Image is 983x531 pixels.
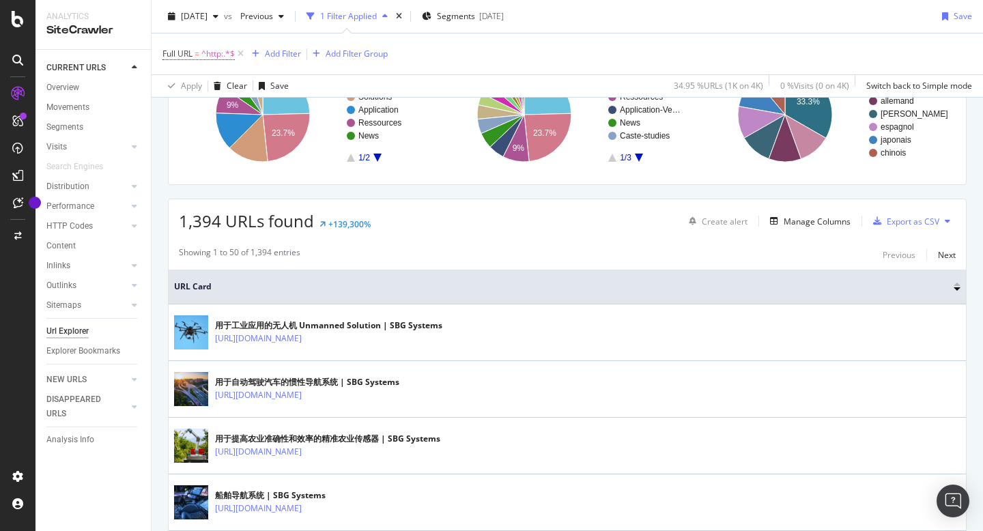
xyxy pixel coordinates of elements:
div: Manage Columns [784,216,851,227]
a: Explorer Bookmarks [46,344,141,358]
a: [URL][DOMAIN_NAME] [215,332,302,345]
span: 1,394 URLs found [179,210,314,232]
a: Distribution [46,180,128,194]
a: Sitemaps [46,298,128,313]
a: NEW URLS [46,373,128,387]
text: Ressources [358,118,401,128]
a: [URL][DOMAIN_NAME] [215,502,302,515]
div: Overview [46,81,79,95]
div: Movements [46,100,89,115]
a: HTTP Codes [46,219,128,233]
a: Visits [46,140,128,154]
text: 9% [227,100,239,110]
span: ^http:.*$ [201,44,235,63]
img: main image [174,481,208,524]
div: Analysis Info [46,433,94,447]
button: Manage Columns [765,213,851,229]
button: Switch back to Simple mode [861,75,972,97]
div: Performance [46,199,94,214]
img: main image [174,368,208,411]
button: Previous [883,246,915,263]
a: Segments [46,120,141,134]
div: Url Explorer [46,324,89,339]
text: espagnol [881,122,914,132]
div: Outlinks [46,278,76,293]
button: Add Filter [246,46,301,62]
text: 23.7% [533,128,556,138]
a: Content [46,239,141,253]
div: DISAPPEARED URLS [46,392,115,421]
text: 1/3 [620,153,631,162]
a: Overview [46,81,141,95]
text: allemand [881,96,914,106]
span: URL Card [174,281,950,293]
a: Performance [46,199,128,214]
a: DISAPPEARED URLS [46,392,128,421]
div: CURRENT URLS [46,61,106,75]
text: Application [358,105,399,115]
div: A chart. [440,55,695,174]
div: Search Engines [46,160,103,174]
img: main image [174,311,208,354]
a: Analysis Info [46,433,141,447]
div: times [393,10,405,23]
a: Search Engines [46,160,117,174]
div: SiteCrawler [46,23,140,38]
a: Outlinks [46,278,128,293]
button: Clear [208,75,247,97]
text: Caste-studies [620,131,670,141]
div: Apply [181,80,202,91]
text: japonais [880,135,911,145]
div: Add Filter [265,48,301,59]
span: Previous [235,10,273,22]
div: Export as CSV [887,216,939,227]
text: News [358,131,379,141]
div: Add Filter Group [326,48,388,59]
button: Create alert [683,210,747,232]
div: Content [46,239,76,253]
a: Inlinks [46,259,128,273]
button: Segments[DATE] [416,5,509,27]
a: CURRENT URLS [46,61,128,75]
button: Save [937,5,972,27]
svg: A chart. [179,55,433,174]
text: [PERSON_NAME] [881,109,948,119]
div: Segments [46,120,83,134]
div: 用于工业应用的无人机 Unmanned Solution | SBG Systems [215,319,442,332]
div: Visits [46,140,67,154]
text: 1/2 [358,153,370,162]
text: 33.3% [797,97,820,106]
span: = [195,48,199,59]
div: Previous [883,249,915,261]
text: chinois [881,148,906,158]
span: vs [224,10,235,22]
div: Save [270,80,289,91]
span: 2025 Aug. 10th [181,10,208,22]
button: Save [253,75,289,97]
span: Segments [437,10,475,22]
button: [DATE] [162,5,224,27]
text: News [620,118,640,128]
div: Create alert [702,216,747,227]
div: 用于提高农业准确性和效率的精准农业传感器 | SBG Systems [215,433,440,445]
div: Analytics [46,11,140,23]
div: Inlinks [46,259,70,273]
svg: A chart. [701,55,956,174]
a: [URL][DOMAIN_NAME] [215,445,302,459]
div: Showing 1 to 50 of 1,394 entries [179,246,300,263]
text: 23.7% [272,128,295,138]
button: 1 Filter Applied [301,5,393,27]
button: Add Filter Group [307,46,388,62]
button: Export as CSV [868,210,939,232]
text: 24.6% [270,90,294,100]
button: Previous [235,5,289,27]
img: main image [174,425,208,468]
div: 用于自动驾驶汽车的惯性导航系统 | SBG Systems [215,376,399,388]
text: Solutions [358,92,392,102]
div: 0 % Visits ( 0 on 4K ) [780,80,849,91]
a: Url Explorer [46,324,141,339]
text: 24.6% [532,90,555,100]
div: HTTP Codes [46,219,93,233]
div: 1 Filter Applied [320,10,377,22]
